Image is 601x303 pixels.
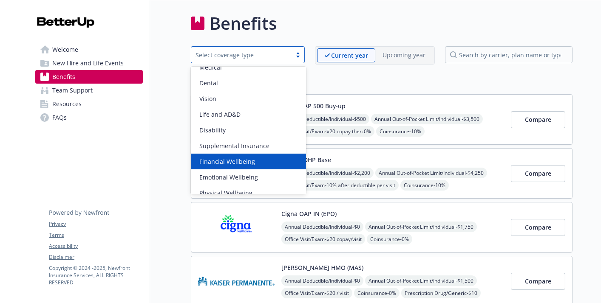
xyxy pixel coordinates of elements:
[35,111,143,124] a: FAQs
[199,141,269,150] span: Supplemental Insurance
[35,97,143,111] a: Resources
[35,43,143,56] a: Welcome
[199,110,241,119] span: Life and AD&D
[49,220,142,228] a: Privacy
[400,180,449,191] span: Coinsurance - 10%
[52,111,67,124] span: FAQs
[281,126,374,137] span: Office Visit/Exam - $20 copay then 0%
[281,180,399,191] span: Office Visit/Exam - 10% after deductible per visit
[401,288,481,298] span: Prescription Drug/Generic - $10
[525,169,551,177] span: Compare
[52,97,82,111] span: Resources
[525,115,551,123] span: Compare
[445,46,573,63] input: search by carrier, plan name or type
[367,234,412,244] span: Coinsurance - 0%
[281,222,363,232] span: Annual Deductible/Individual - $0
[35,70,143,84] a: Benefits
[49,264,142,286] p: Copyright © 2024 - 2025 , Newfront Insurance Services, ALL RIGHTS RESERVED
[371,114,483,124] span: Annual Out-of-Pocket Limit/Individual - $3,500
[199,63,222,72] span: Medical
[199,94,216,103] span: Vision
[281,114,369,124] span: Annual Deductible/Individual - $500
[511,219,565,236] button: Compare
[191,75,573,87] h2: Medical
[375,168,487,178] span: Annual Out-of-Pocket Limit/Individual - $4,250
[375,48,433,62] span: Upcoming year
[383,50,425,59] p: Upcoming year
[365,222,477,232] span: Annual Out-of-Pocket Limit/Individual - $1,750
[281,288,352,298] span: Office Visit/Exam - $20 / visit
[199,157,255,166] span: Financial Wellbeing
[281,168,374,178] span: Annual Deductible/Individual - $2,200
[376,126,425,137] span: Coinsurance - 10%
[199,188,252,197] span: Physical Wellbeing
[196,50,287,59] div: Select coverage type
[511,273,565,290] button: Compare
[52,84,93,97] span: Team Support
[331,51,368,60] p: Current year
[49,242,142,250] a: Accessibility
[210,11,277,36] h1: Benefits
[511,111,565,128] button: Compare
[281,234,365,244] span: Office Visit/Exam - $20 copay/visit
[35,84,143,97] a: Team Support
[525,277,551,285] span: Compare
[354,288,400,298] span: Coinsurance - 0%
[52,43,78,56] span: Welcome
[198,263,275,299] img: Kaiser Permanente Insurance Company carrier logo
[511,165,565,182] button: Compare
[281,155,331,164] button: Cigna HDHP Base
[52,56,124,70] span: New Hire and Life Events
[199,126,226,135] span: Disability
[281,209,337,218] button: Cigna OAP IN (EPO)
[49,253,142,261] a: Disclaimer
[199,79,218,87] span: Dental
[52,70,75,84] span: Benefits
[525,223,551,231] span: Compare
[199,173,258,182] span: Emotional Wellbeing
[49,231,142,239] a: Terms
[365,275,477,286] span: Annual Out-of-Pocket Limit/Individual - $1,500
[35,56,143,70] a: New Hire and Life Events
[198,209,275,245] img: CIGNA carrier logo
[281,101,346,110] button: Cigna OAP 500 Buy-up
[281,263,363,272] button: [PERSON_NAME] HMO (MAS)
[281,275,363,286] span: Annual Deductible/Individual - $0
